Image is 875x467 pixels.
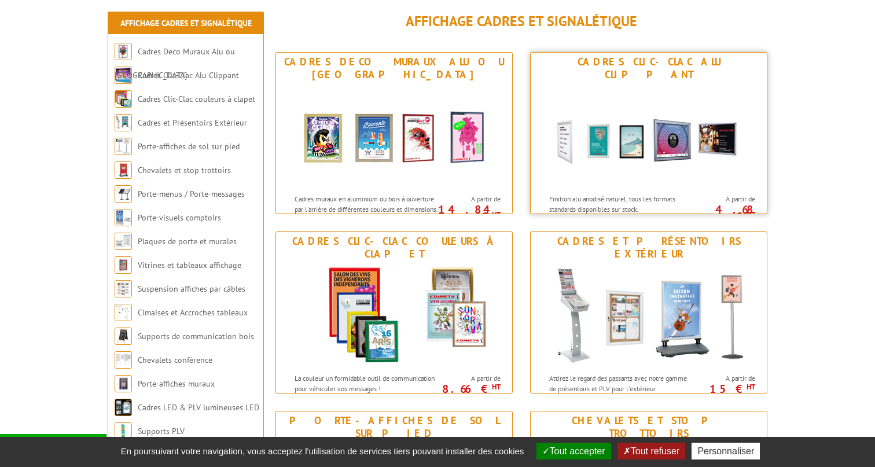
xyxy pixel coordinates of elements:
a: Chevalets et stop trottoirs [138,165,231,175]
img: Porte-visuels comptoirs [115,209,132,226]
img: Porte-menus / Porte-messages [115,185,132,203]
span: A partir de [696,194,755,204]
sup: HT [492,209,501,219]
a: Plaques de porte et murales [138,236,237,247]
a: Cadres Clic-Clac Alu Clippant [138,70,239,80]
a: Cadres Deco Muraux Alu ou [GEOGRAPHIC_DATA] [115,46,235,80]
div: Cadres Clic-Clac Alu Clippant [534,56,764,81]
div: Chevalets et stop trottoirs [534,414,764,440]
a: Affichage Cadres et Signalétique [120,18,252,28]
div: Porte-affiches de sol sur pied [279,414,509,440]
h1: Affichage Cadres et Signalétique [275,14,767,29]
span: En poursuivant votre navigation, vous acceptez l'utilisation de services tiers pouvant installer ... [115,446,530,456]
div: Cadres Deco Muraux Alu ou [GEOGRAPHIC_DATA] [279,56,509,81]
p: Cadres muraux en aluminium ou bois à ouverture par l'arrière de différentes couleurs et dimension... [295,194,438,234]
sup: HT [747,209,755,219]
a: Suspension affiches par câbles [138,284,245,294]
a: Cadres et Présentoirs Extérieur Cadres et Présentoirs Extérieur Attirez le regard des passants av... [530,231,767,394]
img: Cadres et Présentoirs Extérieur [542,263,756,367]
a: Cadres Deco Muraux Alu ou [GEOGRAPHIC_DATA] Cadres Deco Muraux Alu ou Bois Cadres muraux en alumi... [275,52,513,214]
img: Cadres Clic-Clac Alu Clippant [542,84,756,188]
button: Tout refuser [617,443,685,459]
div: Cadres et Présentoirs Extérieur [534,235,764,260]
a: Supports PLV [138,426,185,436]
p: La couleur un formidable outil de communication pour véhiculer vos messages ! [295,373,438,393]
img: Cadres Deco Muraux Alu ou Bois [287,84,501,188]
a: Porte-affiches de sol sur pied [138,141,240,152]
a: Supports de communication bois [138,331,254,341]
img: Supports de communication bois [115,328,132,345]
span: A partir de [442,194,501,204]
p: 8.66 € [436,385,501,392]
img: Chevalets et stop trottoirs [115,161,132,179]
a: Cadres Clic-Clac Alu Clippant Cadres Clic-Clac Alu Clippant Finition alu anodisé naturel, tous le... [530,52,767,214]
img: Porte-affiches muraux [115,375,132,392]
p: 15 € [690,385,755,392]
button: Personnaliser (fenêtre modale) [692,443,760,459]
img: Supports PLV [115,422,132,440]
img: Cadres Clic-Clac couleurs à clapet [287,263,501,367]
p: 14.84 € [436,206,501,220]
p: Finition alu anodisé naturel, tous les formats standards disponibles sur stock. [549,194,693,214]
img: Vitrines et tableaux affichage [115,256,132,274]
a: Cadres Clic-Clac couleurs à clapet [138,94,255,104]
img: Cadres et Présentoirs Extérieur [115,114,132,131]
a: Cimaises et Accroches tableaux [138,307,248,318]
span: A partir de [442,374,501,383]
img: Cadres Clic-Clac couleurs à clapet [115,90,132,108]
a: Chevalets conférence [138,355,212,365]
a: Vitrines et tableaux affichage [138,260,241,270]
span: A partir de [696,374,755,383]
a: Porte-menus / Porte-messages [138,189,245,199]
img: Cadres LED & PLV lumineuses LED [115,399,132,416]
button: Tout accepter [536,443,611,459]
p: 4.68 € [690,206,755,220]
a: Cadres LED & PLV lumineuses LED [138,402,259,413]
img: Porte-affiches de sol sur pied [115,138,132,155]
a: Cadres Clic-Clac couleurs à clapet Cadres Clic-Clac couleurs à clapet La couleur un formidable ou... [275,231,513,394]
div: Cadres Clic-Clac couleurs à clapet [279,235,509,260]
img: Chevalets conférence [115,351,132,369]
img: Cimaises et Accroches tableaux [115,304,132,321]
a: Cadres et Présentoirs Extérieur [138,117,247,128]
a: Porte-affiches muraux [138,378,215,389]
sup: HT [492,382,501,392]
img: Cadres Deco Muraux Alu ou Bois [115,43,132,60]
img: Suspension affiches par câbles [115,280,132,297]
img: Plaques de porte et murales [115,233,132,250]
a: Porte-visuels comptoirs [138,212,221,223]
p: Attirez le regard des passants avec notre gamme de présentoirs et PLV pour l'extérieur [549,373,693,393]
sup: HT [747,382,755,392]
